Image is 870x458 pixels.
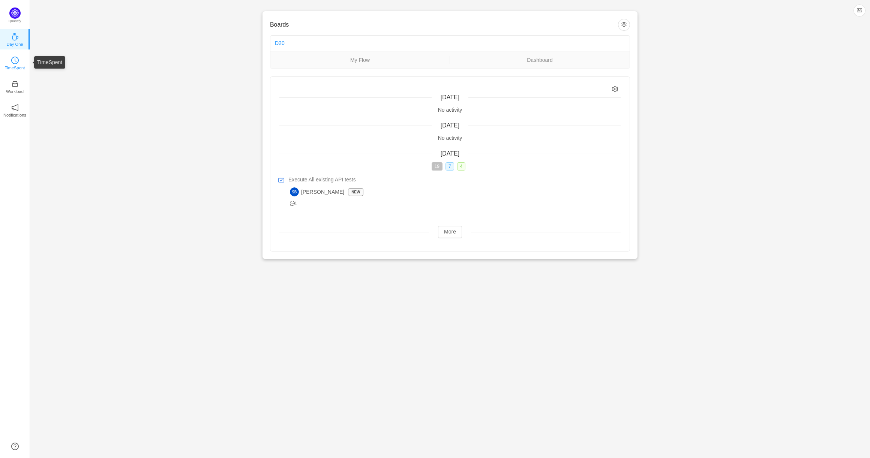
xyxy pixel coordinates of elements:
p: TimeSpent [5,64,25,71]
i: icon: notification [11,104,19,111]
span: 7 [445,162,454,171]
a: icon: inboxWorkload [11,82,19,90]
a: icon: notificationNotifications [11,106,19,114]
p: New [348,189,363,196]
button: icon: setting [618,19,630,31]
span: [PERSON_NAME] [290,187,344,196]
p: Day One [6,41,23,48]
span: Execute All existing API tests [288,176,356,184]
span: 1 [290,201,297,206]
span: [DATE] [441,94,459,100]
i: icon: coffee [11,33,19,40]
button: icon: picture [853,4,865,16]
img: SB [290,187,299,196]
h3: Boards [270,21,618,28]
span: 19 [432,162,442,171]
a: icon: coffeeDay One [11,35,19,43]
div: No activity [279,106,621,114]
span: [DATE] [441,150,459,157]
p: Notifications [3,112,26,118]
div: No activity [279,134,621,142]
span: 4 [457,162,466,171]
i: icon: clock-circle [11,57,19,64]
a: My Flow [270,56,450,64]
img: Quantify [9,7,21,19]
i: icon: setting [612,86,618,92]
i: icon: inbox [11,80,19,88]
p: Quantify [9,19,21,24]
button: More [438,226,462,238]
a: icon: question-circle [11,443,19,450]
a: Dashboard [450,56,630,64]
i: icon: message [290,201,295,206]
a: D20 [275,40,285,46]
a: icon: clock-circleTimeSpent [11,59,19,66]
a: Execute All existing API tests [288,176,621,184]
p: Workload [6,88,24,95]
span: [DATE] [441,122,459,129]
